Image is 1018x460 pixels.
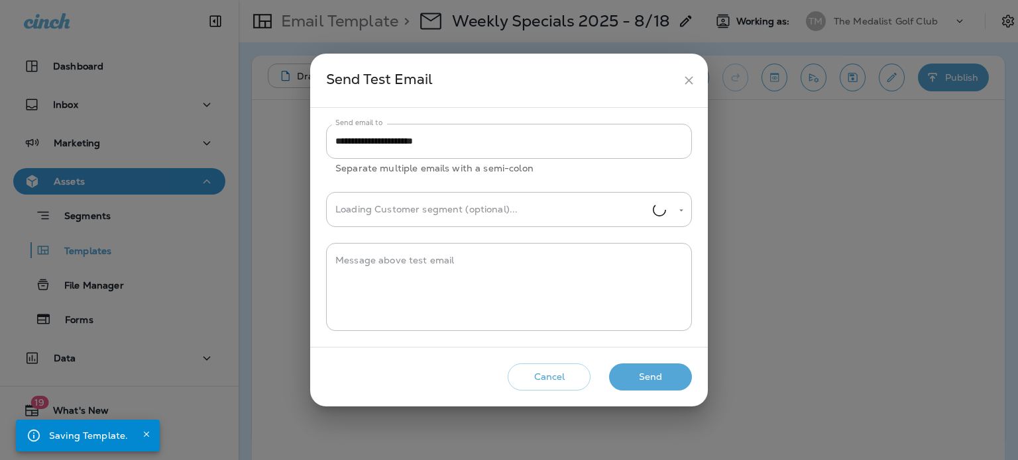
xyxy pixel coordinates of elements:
button: close [677,68,701,93]
button: Open [675,205,687,216]
button: Close [139,426,154,442]
label: Send email to [335,118,382,128]
button: Send [609,363,692,391]
div: Send Test Email [326,68,677,93]
p: Separate multiple emails with a semi-colon [335,161,683,176]
div: Saving Template. [49,424,128,447]
button: Cancel [508,363,591,391]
